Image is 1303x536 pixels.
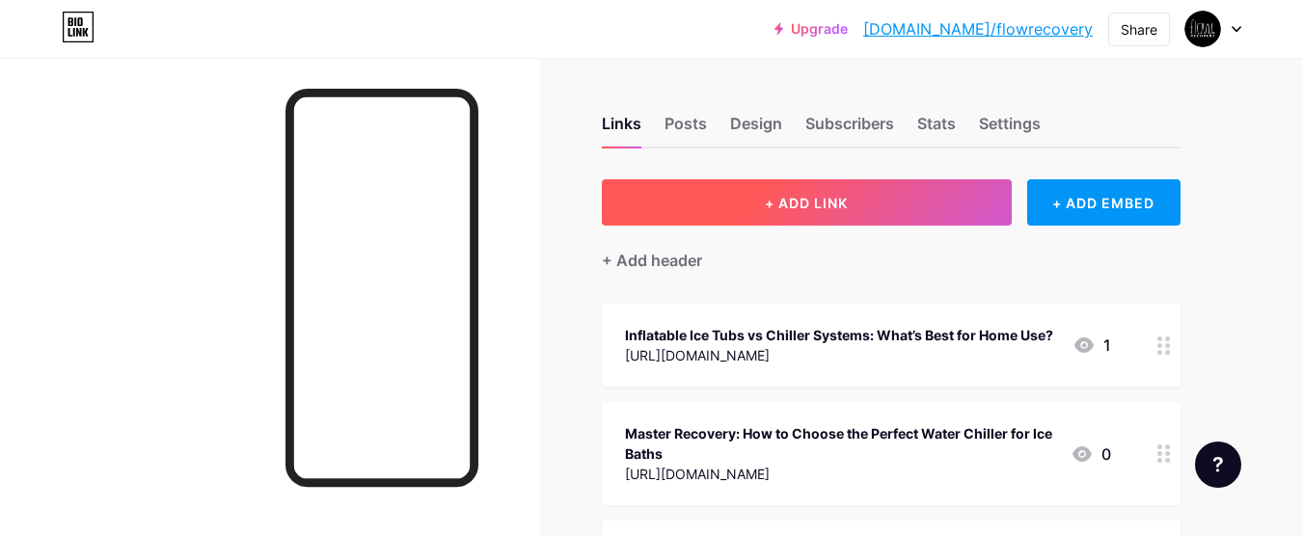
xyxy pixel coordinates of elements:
div: Subscribers [805,112,894,147]
div: [URL][DOMAIN_NAME] [625,464,1055,484]
div: Inflatable Ice Tubs vs Chiller Systems: What’s Best for Home Use? [625,325,1053,345]
div: Master Recovery: How to Choose the Perfect Water Chiller for Ice Baths [625,423,1055,464]
div: Share [1121,19,1157,40]
div: Design [730,112,782,147]
a: Upgrade [774,21,848,37]
span: + ADD LINK [765,195,848,211]
div: Links [602,112,641,147]
div: + ADD EMBED [1027,179,1181,226]
a: [DOMAIN_NAME]/flowrecovery [863,17,1093,40]
img: flowrecovery [1184,11,1221,47]
div: 0 [1071,442,1111,466]
div: 1 [1072,334,1111,357]
div: Posts [665,112,707,147]
div: [URL][DOMAIN_NAME] [625,345,1053,365]
div: Settings [979,112,1041,147]
button: + ADD LINK [602,179,1012,226]
div: Stats [917,112,956,147]
div: + Add header [602,249,702,272]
